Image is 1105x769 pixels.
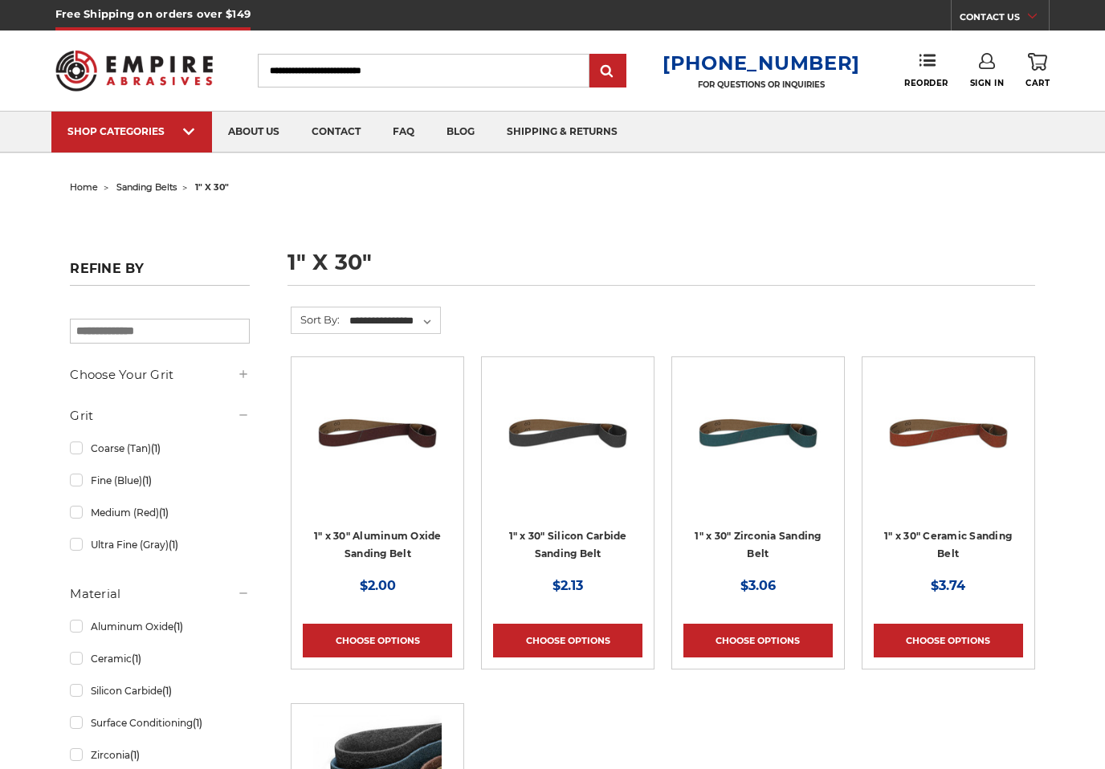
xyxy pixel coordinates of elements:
[493,624,642,657] a: Choose Options
[195,181,229,193] span: 1" x 30"
[159,507,169,519] span: (1)
[360,578,396,593] span: $2.00
[70,466,249,494] a: Fine (Blue)
[70,498,249,527] a: Medium (Red)
[292,307,340,332] label: Sort By:
[663,51,860,75] a: [PHONE_NUMBER]
[303,368,452,518] a: 1" x 30" Aluminum Oxide File Belt
[493,368,642,518] a: 1" x 30" Silicon Carbide File Belt
[70,645,249,673] a: Ceramic
[874,368,1023,518] a: 1" x 30" Ceramic File Belt
[70,261,249,286] h5: Refine by
[740,578,776,593] span: $3.06
[904,78,948,88] span: Reorder
[296,112,377,153] a: contact
[132,653,141,665] span: (1)
[287,251,1035,286] h1: 1" x 30"
[67,125,196,137] div: SHOP CATEGORIES
[70,709,249,737] a: Surface Conditioning
[904,53,948,87] a: Reorder
[193,717,202,729] span: (1)
[1025,53,1050,88] a: Cart
[173,620,183,633] span: (1)
[683,624,833,657] a: Choose Options
[884,368,1013,497] img: 1" x 30" Ceramic File Belt
[552,578,583,593] span: $2.13
[55,40,213,102] img: Empire Abrasives
[314,530,442,560] a: 1" x 30" Aluminum Oxide Sanding Belt
[70,677,249,705] a: Silicon Carbide
[347,309,440,333] select: Sort By:
[874,624,1023,657] a: Choose Options
[970,78,1005,88] span: Sign In
[1025,78,1050,88] span: Cart
[212,112,296,153] a: about us
[884,530,1012,560] a: 1" x 30" Ceramic Sanding Belt
[694,368,822,497] img: 1" x 30" Zirconia File Belt
[683,368,833,518] a: 1" x 30" Zirconia File Belt
[313,368,442,497] img: 1" x 30" Aluminum Oxide File Belt
[70,531,249,559] a: Ultra Fine (Gray)
[130,749,140,761] span: (1)
[70,181,98,193] a: home
[142,474,152,486] span: (1)
[377,112,430,153] a: faq
[303,624,452,657] a: Choose Options
[504,368,632,497] img: 1" x 30" Silicon Carbide File Belt
[70,584,249,604] h5: Material
[169,539,178,551] span: (1)
[931,578,965,593] span: $3.74
[695,530,821,560] a: 1" x 30" Zirconia Sanding Belt
[70,434,249,462] a: Coarse (Tan)
[592,55,624,87] input: Submit
[116,181,177,193] a: sanding belts
[663,79,860,90] p: FOR QUESTIONS OR INQUIRIES
[491,112,634,153] a: shipping & returns
[151,442,161,454] span: (1)
[960,8,1049,31] a: CONTACT US
[70,741,249,769] a: Zirconia
[162,685,172,697] span: (1)
[509,530,627,560] a: 1" x 30" Silicon Carbide Sanding Belt
[70,612,249,641] a: Aluminum Oxide
[70,365,249,384] h5: Choose Your Grit
[430,112,491,153] a: blog
[70,406,249,425] h5: Grit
